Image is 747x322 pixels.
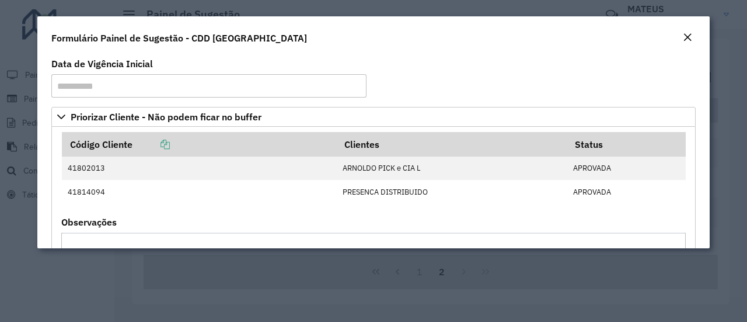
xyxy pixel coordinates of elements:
[336,132,567,157] th: Clientes
[567,157,685,180] td: APROVADA
[567,180,685,203] td: APROVADA
[62,157,337,180] td: 41802013
[61,215,117,229] label: Observações
[683,33,692,42] em: Fechar
[567,132,685,157] th: Status
[62,180,337,203] td: 41814094
[51,57,153,71] label: Data de Vigência Inicial
[132,139,170,150] a: Copiar
[62,132,337,157] th: Código Cliente
[679,30,696,46] button: Close
[51,31,307,45] h4: Formulário Painel de Sugestão - CDD [GEOGRAPHIC_DATA]
[51,107,696,127] a: Priorizar Cliente - Não podem ficar no buffer
[71,112,261,122] span: Priorizar Cliente - Não podem ficar no buffer
[336,157,567,180] td: ARNOLDO PICK e CIA L
[336,180,567,203] td: PRESENCA DISTRIBUIDO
